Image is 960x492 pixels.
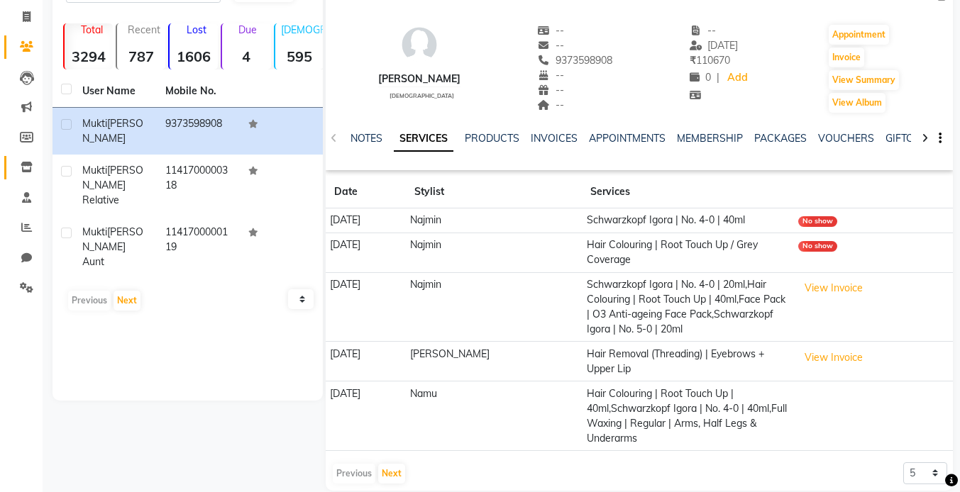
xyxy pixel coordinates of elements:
td: Hair Colouring | Root Touch Up | 40ml,Schwarzkopf Igora | No. 4-0 | 40ml,Full Waxing | Regular | ... [582,381,793,451]
td: [DATE] [326,381,406,451]
th: Date [326,176,406,208]
button: Next [378,464,405,483]
span: -- [538,24,565,37]
strong: 4 [222,47,270,65]
button: View Album [829,93,885,113]
td: 1141700000119 [157,216,240,278]
button: Appointment [829,25,889,45]
span: [PERSON_NAME] Relative [82,164,143,206]
button: View Summary [829,70,899,90]
span: -- [538,39,565,52]
td: Najmin [406,272,582,342]
span: | [717,70,719,85]
a: PRODUCTS [465,132,519,145]
span: [PERSON_NAME] [82,117,143,145]
p: Total [70,23,113,36]
span: -- [538,84,565,96]
p: Recent [123,23,165,36]
button: View Invoice [798,347,869,369]
a: SERVICES [394,126,453,152]
span: ₹ [690,54,696,67]
a: APPOINTMENTS [589,132,666,145]
span: Mukti [82,117,107,130]
div: [PERSON_NAME] [378,72,460,86]
strong: 1606 [170,47,218,65]
td: Namu [406,381,582,451]
th: Mobile No. [157,75,240,108]
span: 110670 [690,54,730,67]
span: [PERSON_NAME] Aunt [82,225,143,268]
span: 0 [690,71,711,84]
span: 9373598908 [538,54,613,67]
button: View Invoice [798,277,869,299]
th: User Name [74,75,157,108]
strong: 787 [117,47,165,65]
td: [DATE] [326,272,406,342]
a: NOTES [351,132,382,145]
div: No show [798,241,837,252]
a: VOUCHERS [818,132,874,145]
a: Add [725,68,750,88]
p: Due [225,23,270,36]
td: 9373598908 [157,108,240,155]
span: Mukti [82,225,107,238]
td: Najmin [406,208,582,233]
th: Stylist [406,176,582,208]
button: Next [114,291,140,311]
p: Lost [175,23,218,36]
td: Najmin [406,233,582,272]
strong: 3294 [65,47,113,65]
span: -- [690,24,717,37]
p: [DEMOGRAPHIC_DATA] [281,23,324,36]
span: -- [538,69,565,82]
td: 1141700000318 [157,155,240,216]
span: [DEMOGRAPHIC_DATA] [390,92,454,99]
span: -- [538,99,565,111]
td: Schwarzkopf Igora | No. 4-0 | 20ml,Hair Colouring | Root Touch Up | 40ml,Face Pack | O3 Anti-agei... [582,272,793,342]
td: Hair Removal (Threading) | Eyebrows + Upper Lip [582,342,793,381]
a: INVOICES [531,132,578,145]
img: avatar [398,23,441,66]
th: Services [582,176,793,208]
a: PACKAGES [754,132,807,145]
td: [PERSON_NAME] [406,342,582,381]
td: [DATE] [326,342,406,381]
span: [DATE] [690,39,739,52]
a: MEMBERSHIP [677,132,743,145]
td: [DATE] [326,208,406,233]
span: Mukti [82,164,107,177]
strong: 595 [275,47,324,65]
a: GIFTCARDS [885,132,941,145]
button: Invoice [829,47,864,67]
div: No show [798,216,837,227]
td: Hair Colouring | Root Touch Up / Grey Coverage [582,233,793,272]
td: Schwarzkopf Igora | No. 4-0 | 40ml [582,208,793,233]
td: [DATE] [326,233,406,272]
